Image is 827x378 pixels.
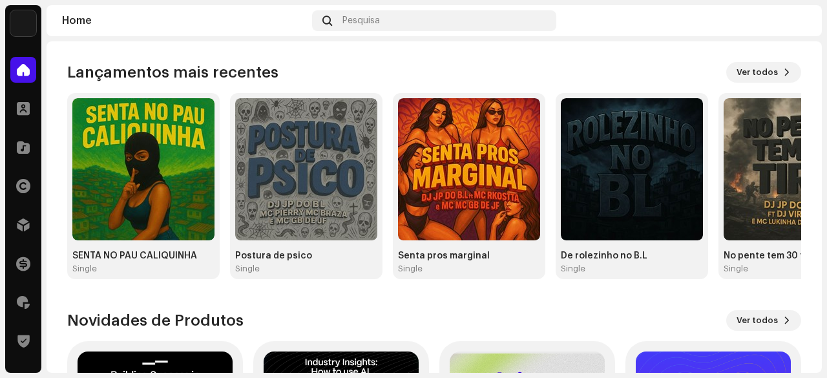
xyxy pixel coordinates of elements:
span: Ver todos [737,308,778,333]
button: Ver todos [726,62,801,83]
h3: Novidades de Produtos [67,310,244,331]
div: Single [724,264,748,274]
span: Ver todos [737,59,778,85]
div: Single [235,264,260,274]
img: 049993c1-2d72-4e3c-8c44-bd6ba982551e [398,98,540,240]
div: Single [398,264,423,274]
img: 71bf27a5-dd94-4d93-852c-61362381b7db [10,10,36,36]
img: 42974524-e10b-470d-8d1d-c63e04f47821 [561,98,703,240]
img: 9177a9f3-1dde-46c1-83a7-800fb06cdad1 [235,98,377,240]
button: Ver todos [726,310,801,331]
span: Pesquisa [342,16,380,26]
div: Postura de psico [235,251,377,261]
div: De rolezinho no B.L [561,251,703,261]
div: SENTA NO PAU CALIQUINHA [72,251,215,261]
div: Single [72,264,97,274]
img: 988c4392-28c3-4f79-8b65-f1046f0b86b0 [72,98,215,240]
div: Home [62,16,307,26]
div: Single [561,264,585,274]
h3: Lançamentos mais recentes [67,62,278,83]
div: Senta pros marginal [398,251,540,261]
img: 7b092bcd-1f7b-44aa-9736-f4bc5021b2f1 [786,10,806,31]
